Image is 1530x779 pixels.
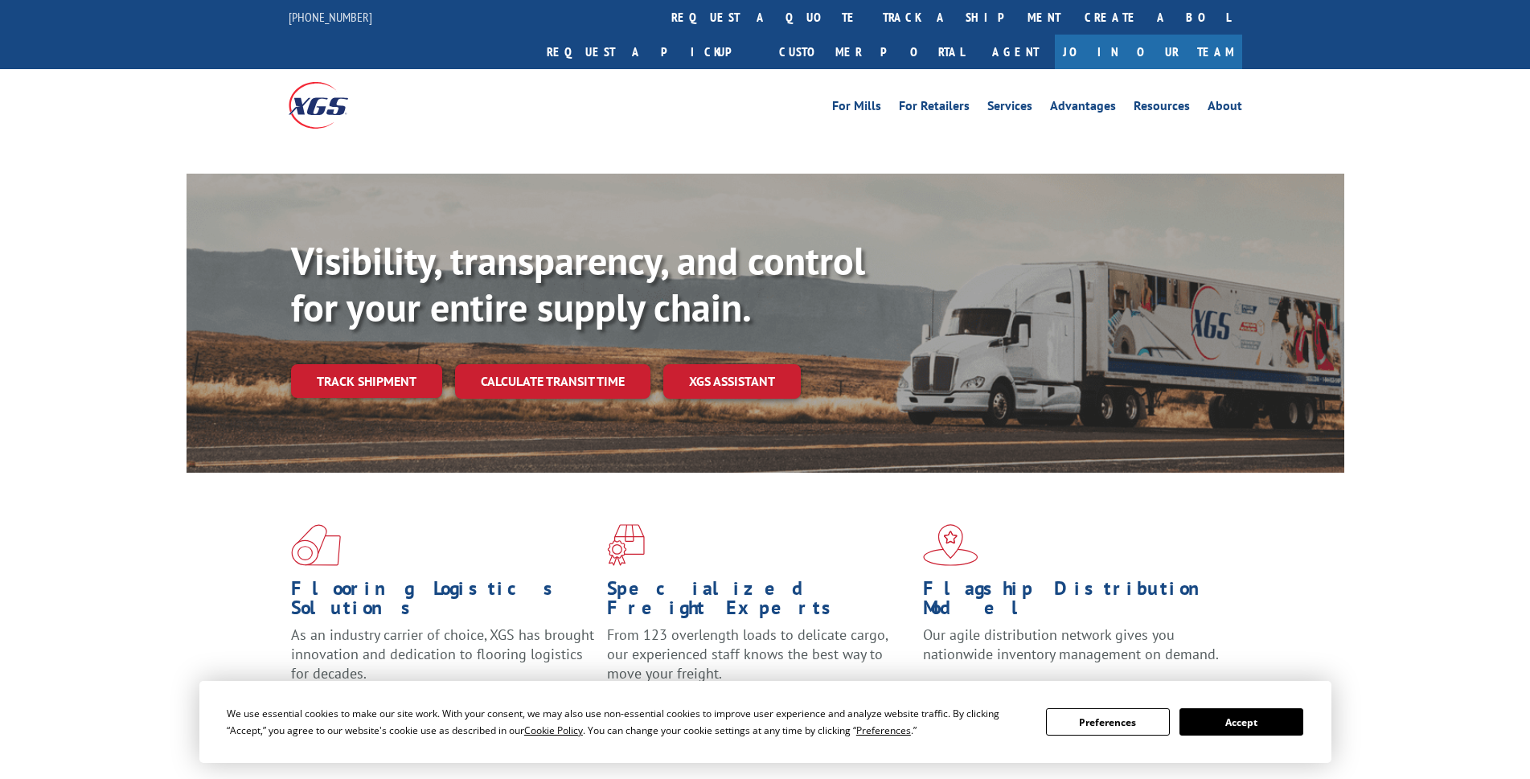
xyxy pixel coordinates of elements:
[976,35,1055,69] a: Agent
[856,724,911,737] span: Preferences
[923,579,1227,625] h1: Flagship Distribution Model
[923,679,1123,697] a: Learn More >
[607,625,911,697] p: From 123 overlength loads to delicate cargo, our experienced staff knows the best way to move you...
[199,681,1331,763] div: Cookie Consent Prompt
[1055,35,1242,69] a: Join Our Team
[1208,100,1242,117] a: About
[607,579,911,625] h1: Specialized Freight Experts
[1050,100,1116,117] a: Advantages
[899,100,970,117] a: For Retailers
[1134,100,1190,117] a: Resources
[987,100,1032,117] a: Services
[455,364,650,399] a: Calculate transit time
[663,364,801,399] a: XGS ASSISTANT
[607,524,645,566] img: xgs-icon-focused-on-flooring-red
[227,705,1027,739] div: We use essential cookies to make our site work. With your consent, we may also use non-essential ...
[923,625,1219,663] span: Our agile distribution network gives you nationwide inventory management on demand.
[832,100,881,117] a: For Mills
[291,625,594,683] span: As an industry carrier of choice, XGS has brought innovation and dedication to flooring logistics...
[524,724,583,737] span: Cookie Policy
[291,236,865,332] b: Visibility, transparency, and control for your entire supply chain.
[289,9,372,25] a: [PHONE_NUMBER]
[767,35,976,69] a: Customer Portal
[1179,708,1303,736] button: Accept
[923,524,978,566] img: xgs-icon-flagship-distribution-model-red
[535,35,767,69] a: Request a pickup
[291,524,341,566] img: xgs-icon-total-supply-chain-intelligence-red
[291,364,442,398] a: Track shipment
[1046,708,1170,736] button: Preferences
[291,579,595,625] h1: Flooring Logistics Solutions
